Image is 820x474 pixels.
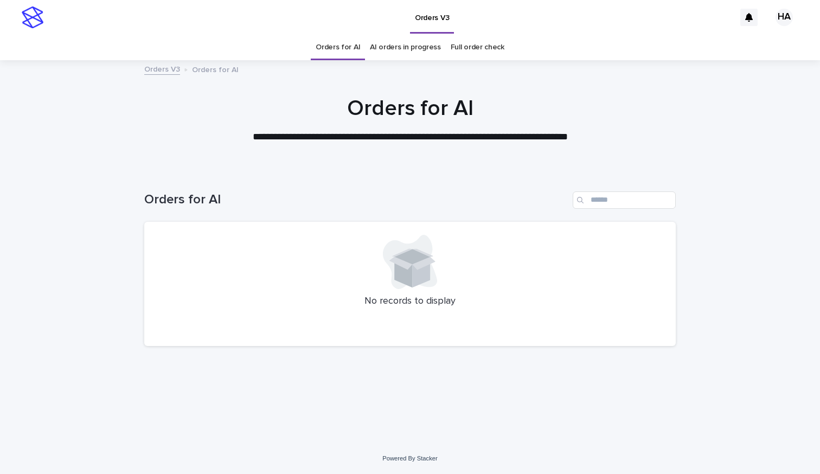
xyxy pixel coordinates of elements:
div: HA [776,9,793,26]
input: Search [573,191,676,209]
a: Powered By Stacker [382,455,437,462]
a: AI orders in progress [370,35,441,60]
h1: Orders for AI [144,95,676,121]
p: No records to display [157,296,663,308]
a: Full order check [451,35,504,60]
a: Orders V3 [144,62,180,75]
h1: Orders for AI [144,192,568,208]
a: Orders for AI [316,35,360,60]
p: Orders for AI [192,63,239,75]
img: stacker-logo-s-only.png [22,7,43,28]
